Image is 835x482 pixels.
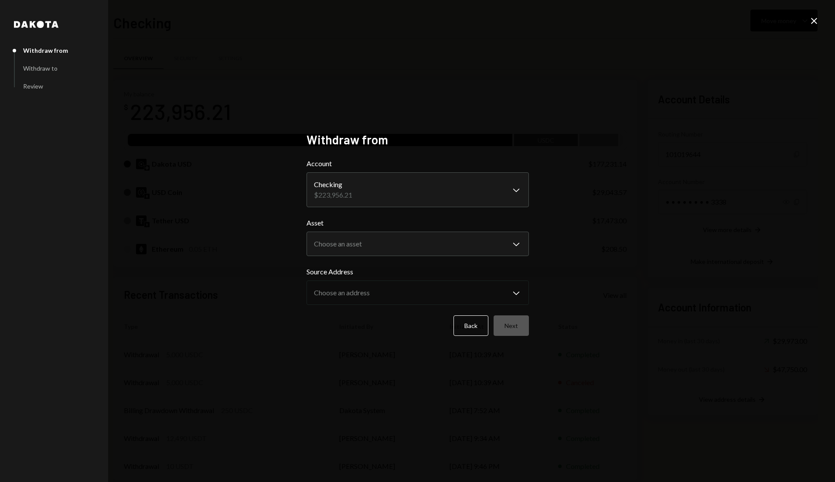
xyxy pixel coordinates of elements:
[307,218,529,228] label: Asset
[307,172,529,207] button: Account
[23,47,68,54] div: Withdraw from
[453,315,488,336] button: Back
[307,232,529,256] button: Asset
[23,65,58,72] div: Withdraw to
[307,158,529,169] label: Account
[307,131,529,148] h2: Withdraw from
[307,280,529,305] button: Source Address
[307,267,529,277] label: Source Address
[23,82,43,90] div: Review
